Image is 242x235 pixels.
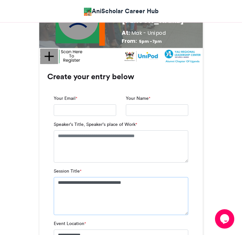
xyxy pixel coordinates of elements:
[131,29,197,36] div: Mak - Unipod
[84,8,92,16] img: AniScholar Career Hub
[122,29,131,37] div: At:
[139,39,168,44] div: 5pm -7pm
[54,220,86,227] label: Event Location
[47,73,195,80] h3: Create your entry below
[54,168,81,174] label: Session Title
[84,6,159,16] a: AniScholar Career Hub
[215,209,236,229] iframe: chat widget
[122,5,188,25] div: BUSINGYE [PERSON_NAME]
[54,121,137,128] label: Speaker's Title, Speaker's place of Work
[54,95,77,102] label: Your Email
[122,37,137,44] div: From:
[126,95,150,102] label: Your Name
